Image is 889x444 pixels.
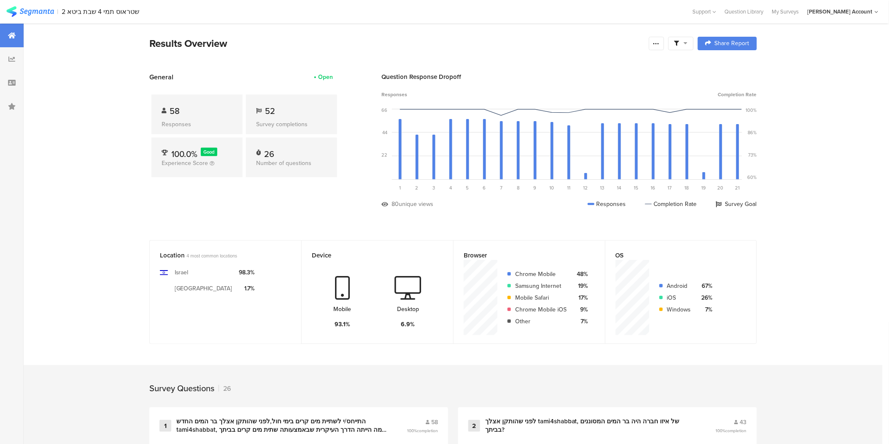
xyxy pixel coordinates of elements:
span: 12 [584,184,588,191]
span: completion [726,428,747,434]
span: 52 [265,105,275,117]
span: 14 [617,184,621,191]
span: 6 [483,184,486,191]
span: 4 [449,184,452,191]
div: unique views [399,200,433,208]
div: Survey Goal [716,200,757,208]
div: 26 [219,384,231,393]
div: 9% [573,305,588,314]
span: 11 [567,184,570,191]
span: 17 [668,184,672,191]
div: Results Overview [149,36,645,51]
div: 86% [748,129,757,136]
div: 7% [573,317,588,326]
div: Israel [175,268,189,277]
div: Windows [667,305,691,314]
div: Support [693,5,716,18]
div: Location [160,251,277,260]
div: Chrome Mobile iOS [515,305,567,314]
span: completion [417,428,438,434]
span: 3 [432,184,435,191]
div: 80 [392,200,399,208]
div: 26% [698,293,713,302]
div: Other [515,317,567,326]
div: 60% [748,174,757,181]
div: Android [667,282,691,290]
div: Desktop [397,305,419,314]
span: 58 [431,418,438,427]
div: Open [318,73,333,81]
span: 100% [716,428,747,434]
div: Device [312,251,429,260]
div: 17% [573,293,588,302]
div: 22 [381,152,387,158]
div: Samsung Internet [515,282,567,290]
div: Mobile Safari [515,293,567,302]
span: Experience Score [162,159,208,168]
span: 20 [718,184,724,191]
div: Question Response Dropoff [381,72,757,81]
span: 16 [651,184,656,191]
div: 100% [746,107,757,114]
div: התייחס/י לשתיית מים קרים בימי חול,לפני שהותקן אצלך בר המים החדש tami4shabbat, מה הייתה הדרך העיקר... [176,417,386,434]
div: Survey Questions [149,382,214,395]
span: 1 [399,184,401,191]
span: 13 [600,184,605,191]
span: Good [204,149,215,155]
span: 18 [685,184,689,191]
div: לפני שהותקן אצלך tami4shabbat, של איזו חברה היה בר המים המסוננים בביתך? [485,417,695,434]
div: 2 [468,420,480,432]
span: Share Report [715,41,749,46]
span: 100.0% [171,148,197,160]
div: Mobile [334,305,351,314]
div: 1 [159,420,171,432]
div: 48% [573,270,588,279]
span: 10 [550,184,554,191]
div: 93.1% [335,320,350,329]
span: 21 [735,184,740,191]
div: 98.3% [239,268,255,277]
span: 4 most common locations [186,252,237,259]
span: Responses [381,91,407,98]
div: Browser [464,251,581,260]
span: Number of questions [256,159,311,168]
div: | [57,7,59,16]
div: 44 [382,129,387,136]
div: 67% [698,282,713,290]
span: 15 [634,184,639,191]
div: OS [616,251,732,260]
div: 26 [264,148,274,156]
span: 100% [407,428,438,434]
span: 19 [702,184,706,191]
a: My Surveys [768,8,803,16]
span: 7 [500,184,503,191]
div: 73% [748,152,757,158]
div: Survey completions [256,120,327,129]
div: 1.7% [239,284,255,293]
div: Responses [588,200,626,208]
div: iOS [667,293,691,302]
span: 9 [534,184,537,191]
div: 66 [381,107,387,114]
span: 5 [466,184,469,191]
div: 6.9% [401,320,415,329]
span: General [149,72,173,82]
span: 58 [170,105,180,117]
div: [PERSON_NAME] Account [808,8,873,16]
div: [GEOGRAPHIC_DATA] [175,284,232,293]
div: Responses [162,120,232,129]
span: 2 [416,184,419,191]
div: 7% [698,305,713,314]
a: Question Library [721,8,768,16]
div: 2 שטראוס תמי 4 שבת ביטא [62,8,140,16]
span: 8 [517,184,519,191]
span: 43 [740,418,747,427]
div: Chrome Mobile [515,270,567,279]
div: 19% [573,282,588,290]
div: Completion Rate [645,200,697,208]
span: Completion Rate [718,91,757,98]
img: segmanta logo [6,6,54,17]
